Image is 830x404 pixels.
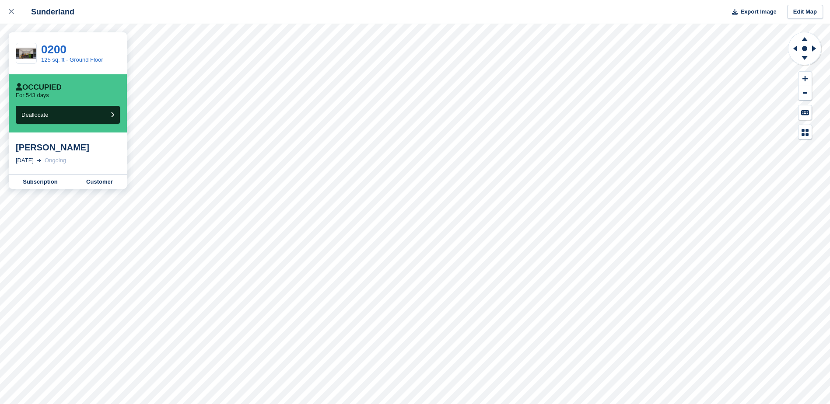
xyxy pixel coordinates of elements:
[21,111,48,118] span: Deallocate
[16,92,49,99] p: For 543 days
[41,56,103,63] a: 125 sq. ft - Ground Floor
[37,159,41,162] img: arrow-right-light-icn-cde0832a797a2874e46488d9cf13f60e5c3a73dbe684e267c42b8395dfbc2abf.svg
[798,86,812,101] button: Zoom Out
[727,5,777,19] button: Export Image
[72,175,127,189] a: Customer
[798,125,812,139] button: Map Legend
[16,142,120,153] div: [PERSON_NAME]
[41,43,67,56] a: 0200
[23,7,74,17] div: Sunderland
[45,156,66,165] div: Ongoing
[740,7,776,16] span: Export Image
[16,48,36,59] img: 125%20SQ.FT.jpg
[798,72,812,86] button: Zoom In
[787,5,823,19] a: Edit Map
[16,83,62,92] div: Occupied
[16,156,34,165] div: [DATE]
[798,105,812,120] button: Keyboard Shortcuts
[16,106,120,124] button: Deallocate
[9,175,72,189] a: Subscription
